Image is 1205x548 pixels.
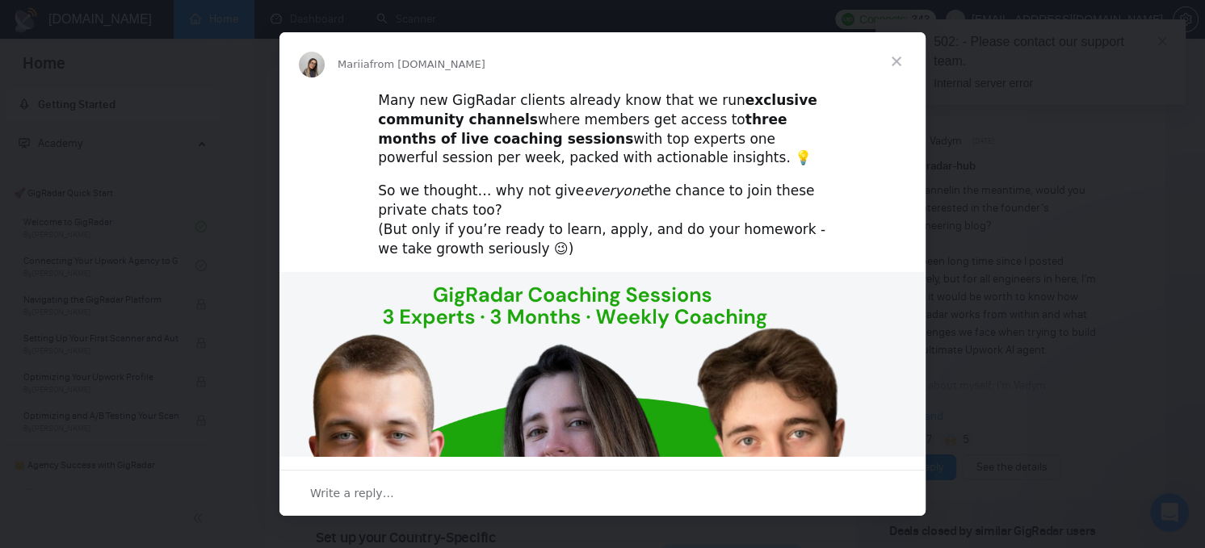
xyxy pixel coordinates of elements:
[338,58,370,70] span: Mariia
[378,111,787,147] b: three months of live coaching sessions
[378,182,827,258] div: So we thought… why not give the chance to join these private chats too? (But only if you’re ready...
[867,32,926,90] span: Close
[378,91,827,168] div: Many new GigRadar clients already know that we run where members get access to with top experts o...
[279,470,926,516] div: Open conversation and reply
[299,52,325,77] img: Profile image for Mariia
[378,92,817,128] b: exclusive community channels
[310,483,394,504] span: Write a reply…
[370,58,485,70] span: from [DOMAIN_NAME]
[584,182,649,199] i: everyone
